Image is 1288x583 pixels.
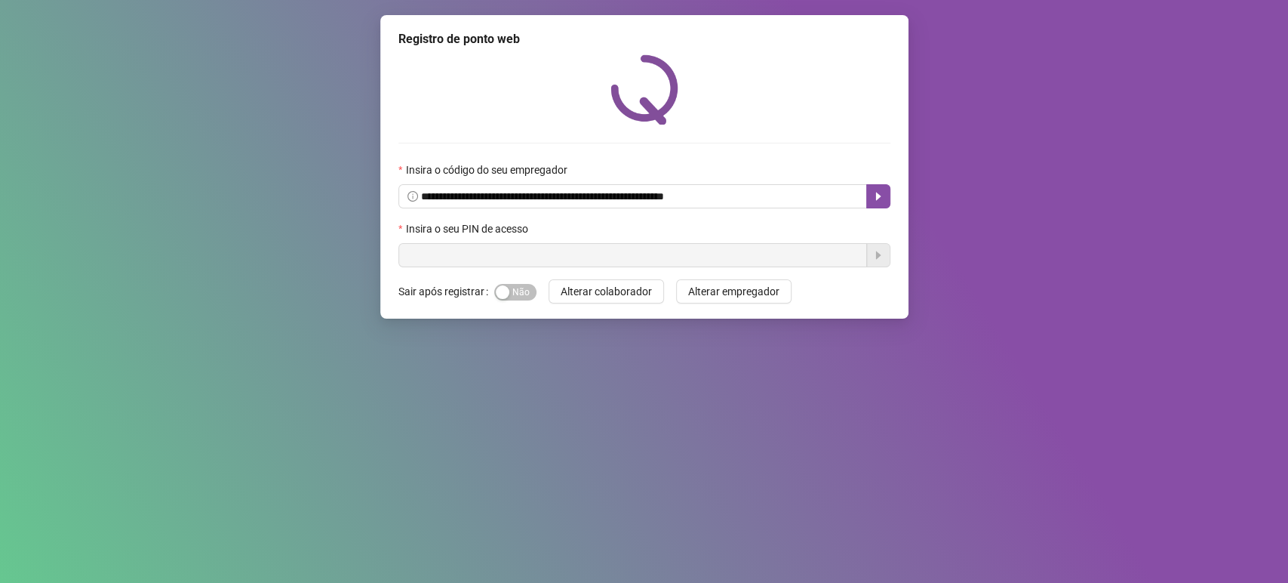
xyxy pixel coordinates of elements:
[610,54,678,125] img: QRPoint
[398,162,576,178] label: Insira o código do seu empregador
[676,279,792,304] button: Alterar empregador
[398,221,537,237] label: Insira o seu PIN de acesso
[688,283,779,300] span: Alterar empregador
[398,30,890,48] div: Registro de ponto web
[872,190,884,202] span: caret-right
[407,191,418,202] span: info-circle
[561,283,652,300] span: Alterar colaborador
[398,279,494,304] label: Sair após registrar
[549,279,664,304] button: Alterar colaborador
